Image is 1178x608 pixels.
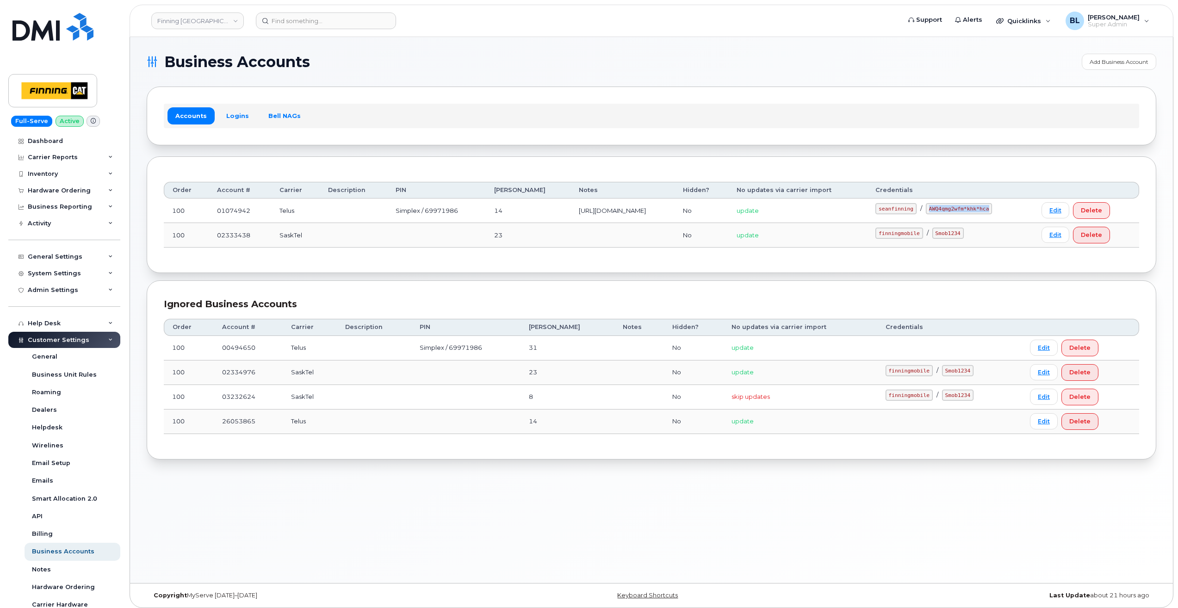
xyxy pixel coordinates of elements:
th: Order [164,319,214,335]
th: Carrier [283,319,337,335]
span: / [920,205,922,212]
code: AWQ4qmg2wfm*khk*hca [926,203,992,214]
a: Add Business Account [1082,54,1156,70]
button: Delete [1061,389,1098,405]
span: update [737,207,759,214]
span: / [927,229,929,236]
td: No [664,336,723,360]
td: 26053865 [214,409,283,434]
code: finningmobile [875,228,923,239]
span: update [732,368,754,376]
td: 03232624 [214,385,283,409]
td: 100 [164,360,214,385]
td: SaskTel [283,360,337,385]
td: 100 [164,385,214,409]
a: Accounts [167,107,215,124]
th: Description [337,319,411,335]
strong: Last Update [1049,592,1090,599]
span: Delete [1081,230,1102,239]
th: No updates via carrier import [723,319,877,335]
td: Simplex / 69971986 [411,336,521,360]
span: Delete [1069,417,1091,426]
td: No [664,409,723,434]
a: Edit [1030,389,1058,405]
span: update [737,231,759,239]
a: Edit [1030,413,1058,429]
a: Bell NAGs [260,107,309,124]
td: 100 [164,223,209,248]
th: Account # [209,182,271,199]
td: 02333438 [209,223,271,248]
a: Edit [1042,202,1069,218]
th: Notes [614,319,663,335]
td: 100 [164,336,214,360]
td: 14 [521,409,614,434]
span: / [936,366,938,374]
span: update [732,417,754,425]
td: 23 [521,360,614,385]
th: Order [164,182,209,199]
td: No [675,223,728,248]
td: 31 [521,336,614,360]
td: No [664,385,723,409]
td: 01074942 [209,199,271,223]
code: finningmobile [886,390,933,401]
div: Ignored Business Accounts [164,298,1139,311]
th: Hidden? [664,319,723,335]
td: 14 [486,199,570,223]
td: SaskTel [283,385,337,409]
span: skip updates [732,393,770,400]
td: SaskTel [271,223,320,248]
button: Delete [1061,364,1098,381]
code: seanfinning [875,203,917,214]
span: Delete [1069,343,1091,352]
code: Smob1234 [942,365,973,376]
td: Simplex / 69971986 [387,199,486,223]
td: Telus [283,409,337,434]
span: Business Accounts [164,55,310,69]
th: PIN [411,319,521,335]
a: Edit [1030,364,1058,380]
a: Edit [1042,227,1069,243]
button: Delete [1061,340,1098,356]
code: finningmobile [886,365,933,376]
th: [PERSON_NAME] [486,182,570,199]
code: Smob1234 [932,228,964,239]
div: MyServe [DATE]–[DATE] [147,592,483,599]
span: / [936,391,938,398]
th: Notes [570,182,675,199]
td: 100 [164,199,209,223]
td: No [675,199,728,223]
td: 100 [164,409,214,434]
th: No updates via carrier import [728,182,867,199]
td: Telus [283,336,337,360]
span: Delete [1081,206,1102,215]
div: about 21 hours ago [820,592,1156,599]
th: Description [320,182,387,199]
span: update [732,344,754,351]
code: Smob1234 [942,390,973,401]
span: Delete [1069,392,1091,401]
th: PIN [387,182,486,199]
td: 00494650 [214,336,283,360]
td: No [664,360,723,385]
a: Keyboard Shortcuts [617,592,678,599]
td: [URL][DOMAIN_NAME] [570,199,675,223]
td: 8 [521,385,614,409]
th: Hidden? [675,182,728,199]
th: [PERSON_NAME] [521,319,614,335]
button: Delete [1073,202,1110,219]
th: Credentials [867,182,1033,199]
th: Credentials [877,319,1022,335]
span: Delete [1069,368,1091,377]
button: Delete [1061,413,1098,430]
th: Carrier [271,182,320,199]
th: Account # [214,319,283,335]
td: 02334976 [214,360,283,385]
a: Logins [218,107,257,124]
td: Telus [271,199,320,223]
strong: Copyright [154,592,187,599]
button: Delete [1073,227,1110,243]
a: Edit [1030,340,1058,356]
td: 23 [486,223,570,248]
